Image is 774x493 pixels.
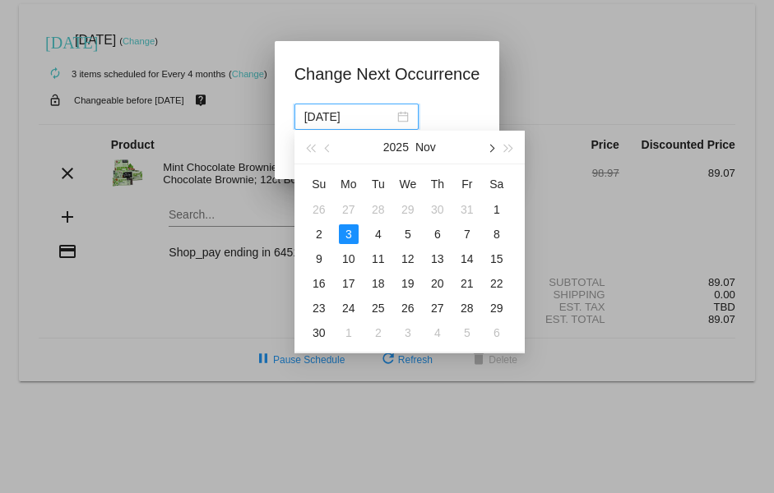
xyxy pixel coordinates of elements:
[482,320,512,345] td: 12/6/2025
[428,323,447,343] div: 4
[339,200,359,219] div: 27
[393,320,423,345] td: 12/3/2025
[309,224,329,244] div: 2
[487,200,507,219] div: 1
[482,296,512,320] td: 11/29/2025
[482,222,512,246] td: 11/8/2025
[368,323,388,343] div: 2
[428,200,447,219] div: 30
[304,222,334,246] td: 11/2/2025
[368,224,388,244] div: 4
[364,296,393,320] td: 11/25/2025
[339,249,359,269] div: 10
[398,200,418,219] div: 29
[383,131,409,164] button: 2025
[304,320,334,345] td: 11/30/2025
[452,246,482,271] td: 11/14/2025
[398,274,418,293] div: 19
[304,197,334,222] td: 10/26/2025
[398,323,418,343] div: 3
[423,271,452,296] td: 11/20/2025
[423,171,452,197] th: Thu
[334,246,364,271] td: 11/10/2025
[334,271,364,296] td: 11/17/2025
[368,274,388,293] div: 18
[393,222,423,246] td: 11/5/2025
[364,197,393,222] td: 10/28/2025
[339,224,359,244] div: 3
[487,274,507,293] div: 22
[398,249,418,269] div: 12
[368,249,388,269] div: 11
[457,249,477,269] div: 14
[423,246,452,271] td: 11/13/2025
[457,224,477,244] div: 7
[482,271,512,296] td: 11/22/2025
[309,274,329,293] div: 16
[301,131,319,164] button: Last year (Control + left)
[364,171,393,197] th: Tue
[334,222,364,246] td: 11/3/2025
[393,171,423,197] th: Wed
[481,131,499,164] button: Next month (PageDown)
[457,298,477,318] div: 28
[304,246,334,271] td: 11/9/2025
[487,224,507,244] div: 8
[487,323,507,343] div: 6
[364,222,393,246] td: 11/4/2025
[487,298,507,318] div: 29
[452,171,482,197] th: Fri
[452,320,482,345] td: 12/5/2025
[364,246,393,271] td: 11/11/2025
[428,224,447,244] div: 6
[368,298,388,318] div: 25
[423,320,452,345] td: 12/4/2025
[452,222,482,246] td: 11/7/2025
[304,271,334,296] td: 11/16/2025
[457,323,477,343] div: 5
[304,296,334,320] td: 11/23/2025
[415,131,436,164] button: Nov
[499,131,517,164] button: Next year (Control + right)
[457,200,477,219] div: 31
[487,249,507,269] div: 15
[304,108,394,126] input: Select date
[457,274,477,293] div: 21
[393,296,423,320] td: 11/26/2025
[334,171,364,197] th: Mon
[482,197,512,222] td: 11/1/2025
[364,271,393,296] td: 11/18/2025
[428,249,447,269] div: 13
[482,246,512,271] td: 11/15/2025
[364,320,393,345] td: 12/2/2025
[309,200,329,219] div: 26
[304,171,334,197] th: Sun
[428,274,447,293] div: 20
[339,298,359,318] div: 24
[339,323,359,343] div: 1
[319,131,337,164] button: Previous month (PageUp)
[452,296,482,320] td: 11/28/2025
[393,197,423,222] td: 10/29/2025
[309,298,329,318] div: 23
[339,274,359,293] div: 17
[452,197,482,222] td: 10/31/2025
[452,271,482,296] td: 11/21/2025
[334,197,364,222] td: 10/27/2025
[398,298,418,318] div: 26
[309,323,329,343] div: 30
[393,271,423,296] td: 11/19/2025
[482,171,512,197] th: Sat
[294,61,480,87] h1: Change Next Occurrence
[309,249,329,269] div: 9
[368,200,388,219] div: 28
[398,224,418,244] div: 5
[423,222,452,246] td: 11/6/2025
[334,296,364,320] td: 11/24/2025
[428,298,447,318] div: 27
[423,296,452,320] td: 11/27/2025
[393,246,423,271] td: 11/12/2025
[423,197,452,222] td: 10/30/2025
[334,320,364,345] td: 12/1/2025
